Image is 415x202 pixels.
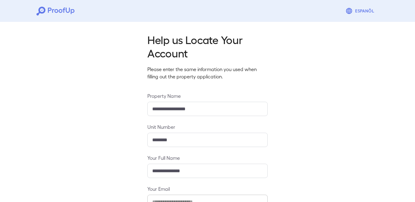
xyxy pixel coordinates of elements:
p: Please enter the same information you used when filling out the property application. [147,66,268,80]
label: Unit Number [147,123,268,130]
h2: Help us Locate Your Account [147,33,268,60]
button: Espanõl [343,5,379,17]
label: Your Email [147,185,268,192]
label: Property Name [147,92,268,99]
label: Your Full Name [147,154,268,161]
